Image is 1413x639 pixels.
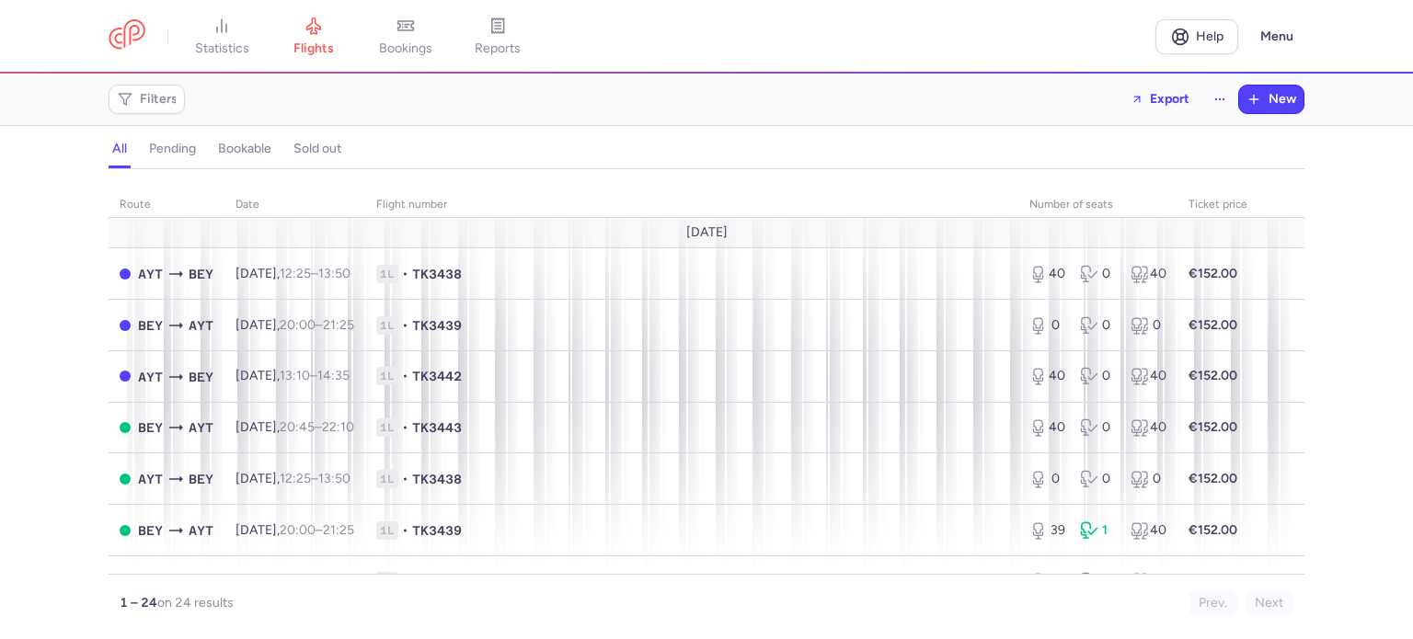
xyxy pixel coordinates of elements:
[268,17,360,57] a: flights
[235,522,354,538] span: [DATE],
[318,573,350,588] time: 13:50
[109,86,184,113] button: Filters
[235,573,350,588] span: [DATE],
[360,17,452,57] a: bookings
[1029,316,1065,335] div: 0
[1029,470,1065,488] div: 0
[138,417,163,438] span: BEY
[376,265,398,283] span: 1L
[280,266,350,281] span: –
[280,419,354,435] span: –
[1131,572,1166,590] div: 40
[280,368,350,383] span: –
[189,469,213,489] span: BEY
[138,469,163,489] span: AYT
[1131,418,1166,437] div: 40
[322,419,354,435] time: 22:10
[138,520,163,541] span: BEY
[412,521,462,540] span: TK3439
[1189,573,1237,588] strong: €152.00
[1080,316,1116,335] div: 0
[189,572,213,592] span: BEY
[1080,418,1116,437] div: 0
[323,522,354,538] time: 21:25
[323,317,354,333] time: 21:25
[318,471,350,486] time: 13:50
[1029,265,1065,283] div: 40
[365,191,1018,219] th: Flight number
[402,572,408,590] span: •
[189,367,213,387] span: BEY
[1189,317,1237,333] strong: €152.00
[1080,367,1116,385] div: 0
[1189,589,1237,617] button: Prev.
[235,266,350,281] span: [DATE],
[1029,572,1065,590] div: 40
[1196,29,1223,43] span: Help
[1245,589,1293,617] button: Next
[376,316,398,335] span: 1L
[280,471,350,486] span: –
[1239,86,1304,113] button: New
[686,225,728,240] span: [DATE]
[376,418,398,437] span: 1L
[318,266,350,281] time: 13:50
[189,520,213,541] span: AYT
[280,471,311,486] time: 12:25
[149,141,196,157] h4: pending
[412,367,462,385] span: TK3442
[112,141,127,157] h4: all
[1131,316,1166,335] div: 0
[1080,572,1116,590] div: 0
[224,191,365,219] th: date
[1080,470,1116,488] div: 0
[1131,470,1166,488] div: 0
[138,572,163,592] span: AYT
[218,141,271,157] h4: bookable
[1029,418,1065,437] div: 40
[1029,521,1065,540] div: 39
[109,191,224,219] th: route
[1189,368,1237,383] strong: €152.00
[1189,266,1237,281] strong: €152.00
[412,316,462,335] span: TK3439
[1189,419,1237,435] strong: €152.00
[1189,522,1237,538] strong: €152.00
[402,265,408,283] span: •
[280,522,316,538] time: 20:00
[235,419,354,435] span: [DATE],
[317,368,350,383] time: 14:35
[293,141,341,157] h4: sold out
[402,367,408,385] span: •
[1249,19,1304,54] button: Menu
[376,521,398,540] span: 1L
[280,317,316,333] time: 20:00
[1080,521,1116,540] div: 1
[475,40,521,57] span: reports
[1080,265,1116,283] div: 0
[412,572,462,590] span: TK3438
[280,317,354,333] span: –
[1189,471,1237,486] strong: €152.00
[402,418,408,437] span: •
[1131,265,1166,283] div: 40
[189,417,213,438] span: AYT
[376,572,398,590] span: 1L
[1018,191,1177,219] th: number of seats
[412,418,462,437] span: TK3443
[402,470,408,488] span: •
[176,17,268,57] a: statistics
[235,368,350,383] span: [DATE],
[189,315,213,336] span: AYT
[1155,19,1238,54] a: Help
[376,470,398,488] span: 1L
[1150,92,1189,106] span: Export
[189,264,213,284] span: BEY
[412,265,462,283] span: TK3438
[1119,85,1201,114] button: Export
[195,40,249,57] span: statistics
[235,317,354,333] span: [DATE],
[138,367,163,387] span: AYT
[412,470,462,488] span: TK3438
[402,316,408,335] span: •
